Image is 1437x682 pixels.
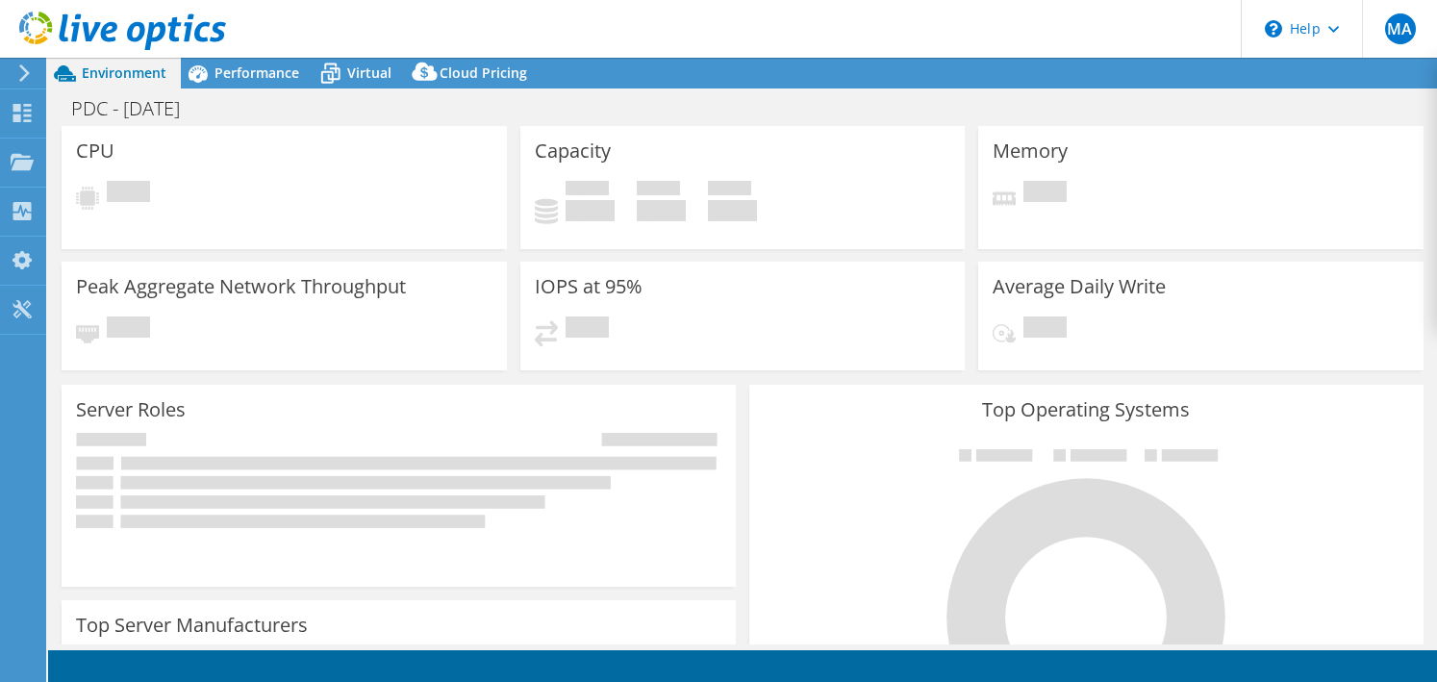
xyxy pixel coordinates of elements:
span: Performance [214,63,299,82]
svg: \n [1265,20,1282,38]
h3: Memory [993,140,1068,162]
span: Pending [107,316,150,342]
h4: 0 GiB [566,200,615,221]
span: Pending [566,316,609,342]
span: Pending [1023,316,1067,342]
span: Pending [1023,181,1067,207]
h3: Average Daily Write [993,276,1166,297]
h3: Peak Aggregate Network Throughput [76,276,406,297]
span: Pending [107,181,150,207]
span: Environment [82,63,166,82]
span: Cloud Pricing [440,63,527,82]
h3: Top Operating Systems [764,399,1409,420]
span: Used [566,181,609,200]
h4: 0 GiB [637,200,686,221]
h4: 0 GiB [708,200,757,221]
h3: Server Roles [76,399,186,420]
h3: IOPS at 95% [535,276,643,297]
h3: Capacity [535,140,611,162]
h1: PDC - [DATE] [63,98,210,119]
h3: CPU [76,140,114,162]
span: Free [637,181,680,200]
span: Total [708,181,751,200]
h3: Top Server Manufacturers [76,615,308,636]
span: MA [1385,13,1416,44]
span: Virtual [347,63,391,82]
